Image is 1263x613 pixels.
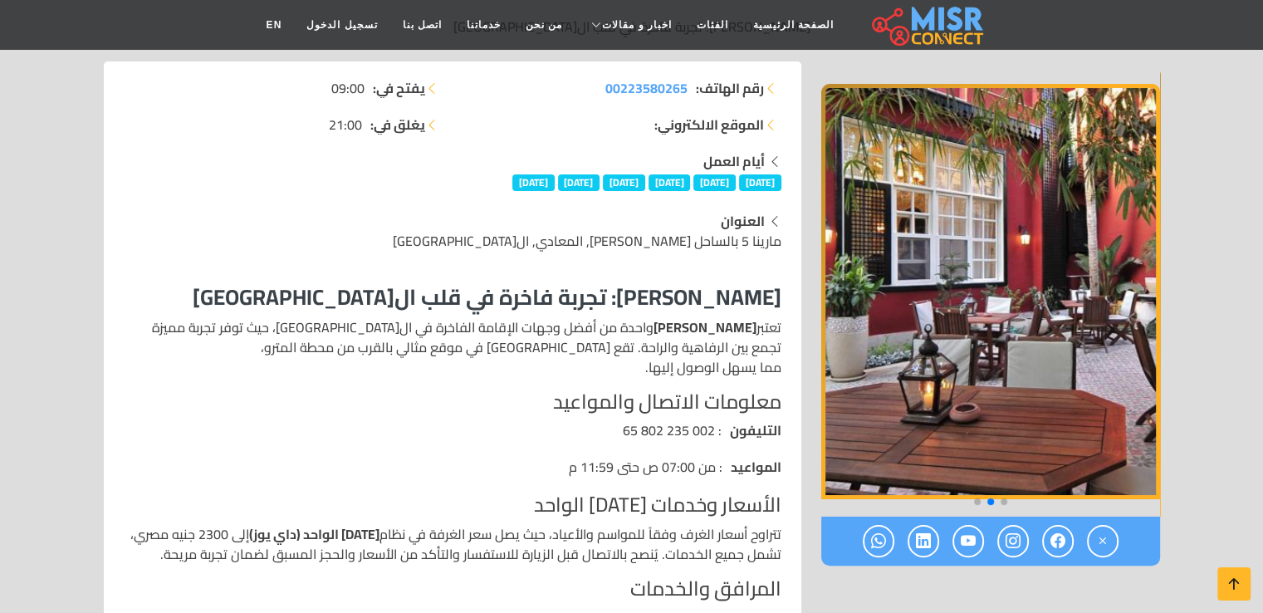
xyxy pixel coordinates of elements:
[393,228,781,253] span: مارينا 5 بالساحل [PERSON_NAME], المعادي, ال[GEOGRAPHIC_DATA]
[654,315,756,340] strong: [PERSON_NAME]
[693,174,736,191] span: [DATE]
[603,174,645,191] span: [DATE]
[649,174,691,191] span: [DATE]
[703,149,765,174] strong: أيام العمل
[124,493,781,517] h4: الأسعار وخدمات [DATE] الواحد
[390,9,454,41] a: اتصل بنا
[731,457,781,477] strong: المواعيد
[124,524,781,564] p: تتراوح أسعار الغرف وفقاً للمواسم والأعياد، حيث يصل سعر الغرفة في نظام إلى 2300 جنيه مصري، تشمل جم...
[370,115,425,135] strong: يغلق في:
[512,174,555,191] span: [DATE]
[987,498,994,505] span: Go to slide 2
[124,317,781,377] p: تعتبر واحدة من أفضل وجهات الإقامة الفاخرة في ال[GEOGRAPHIC_DATA]، حيث توفر تجربة مميزة تجمع بين ا...
[741,9,846,41] a: الصفحة الرئيسية
[124,457,781,477] li: : من 07:00 ص حتى 11:59 م
[730,420,781,440] strong: التليفون
[605,76,688,101] span: 00223580265
[124,577,781,601] h4: المرافق والخدمات
[454,9,513,41] a: خدماتنا
[294,9,389,41] a: تسجيل الدخول
[575,9,684,41] a: اخبار و مقالات
[373,78,425,98] strong: يفتح في:
[684,9,741,41] a: الفئات
[329,115,362,135] span: 21:00
[124,390,781,414] h4: معلومات الاتصال والمواعيد
[124,284,781,310] h3: [PERSON_NAME]: تجربة فاخرة في قلب ال[GEOGRAPHIC_DATA]
[605,78,688,98] a: 00223580265
[558,174,600,191] span: [DATE]
[331,78,365,98] span: 09:00
[974,498,981,505] span: Go to slide 3
[739,174,781,191] span: [DATE]
[821,84,1160,499] img: فيلا بيل إيبوك
[513,9,575,41] a: من نحن
[254,9,295,41] a: EN
[872,4,983,46] img: main.misr_connect
[821,84,1160,499] div: 2 / 3
[602,17,672,32] span: اخبار و مقالات
[696,78,764,98] strong: رقم الهاتف:
[1001,498,1007,505] span: Go to slide 1
[654,115,764,135] strong: الموقع الالكتروني:
[721,208,765,233] strong: العنوان
[124,420,781,440] li: : 002 235 802 65
[249,522,379,547] strong: [DATE] الواحد (داي يوز)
